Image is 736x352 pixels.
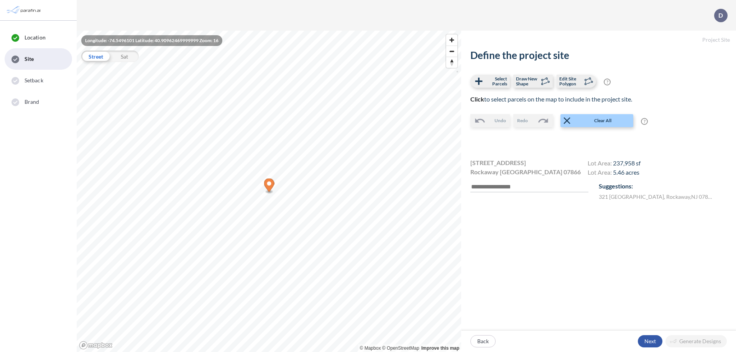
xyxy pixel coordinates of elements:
[718,12,723,19] p: D
[470,335,496,347] button: Back
[446,46,457,57] button: Zoom out
[382,345,419,351] a: OpenStreetMap
[470,158,526,167] span: [STREET_ADDRESS]
[446,57,457,68] button: Reset bearing to north
[25,98,39,106] span: Brand
[638,335,662,347] button: Next
[446,34,457,46] button: Zoom in
[604,79,611,85] span: ?
[516,76,539,86] span: Draw New Shape
[81,51,110,62] div: Street
[495,117,506,124] span: Undo
[470,49,727,61] h2: Define the project site
[588,159,641,169] h4: Lot Area:
[77,31,461,352] canvas: Map
[461,31,736,49] h5: Project Site
[79,341,113,350] a: Mapbox homepage
[559,76,582,86] span: Edit Site Polygon
[264,178,274,194] div: Map marker
[485,76,507,86] span: Select Parcels
[25,34,46,41] span: Location
[573,117,632,124] span: Clear All
[588,169,641,178] h4: Lot Area:
[613,169,639,176] span: 5.46 acres
[599,193,714,201] label: 321 [GEOGRAPHIC_DATA] , Rockaway , NJ 07866 , US
[560,114,633,127] button: Clear All
[470,167,581,177] span: Rockaway [GEOGRAPHIC_DATA] 07866
[513,114,553,127] button: Redo
[477,337,489,345] p: Back
[641,118,648,125] span: ?
[81,35,222,46] div: Longitude: -74.5496101 Latitude: 40.90962469999999 Zoom: 16
[421,345,459,351] a: Improve this map
[470,114,510,127] button: Undo
[25,55,34,63] span: Site
[470,95,484,103] b: Click
[470,95,632,103] span: to select parcels on the map to include in the project site.
[6,3,43,17] img: Parafin
[110,51,139,62] div: Sat
[517,117,528,124] span: Redo
[360,345,381,351] a: Mapbox
[25,77,43,84] span: Setback
[599,182,727,191] p: Suggestions:
[613,159,641,167] span: 237,958 sf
